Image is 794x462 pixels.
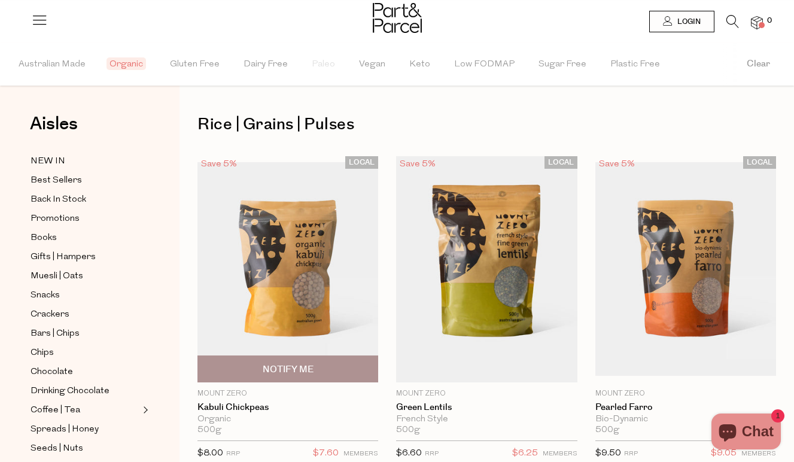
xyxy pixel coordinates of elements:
[197,425,221,436] span: 500g
[140,403,148,417] button: Expand/Collapse Coffee | Tea
[31,192,139,207] a: Back In Stock
[31,441,139,456] a: Seeds | Nuts
[396,449,422,458] span: $6.60
[31,212,80,226] span: Promotions
[197,162,378,376] img: Kabuli Chickpeas
[31,173,139,188] a: Best Sellers
[31,288,139,303] a: Snacks
[396,402,577,413] a: Green Lentils
[31,364,139,379] a: Chocolate
[345,156,378,169] span: LOCAL
[31,211,139,226] a: Promotions
[373,3,422,33] img: Part&Parcel
[595,402,776,413] a: Pearled Farro
[764,16,775,26] span: 0
[31,327,80,341] span: Bars | Chips
[343,451,378,457] small: MEMBERS
[31,154,65,169] span: NEW IN
[30,111,78,137] span: Aisles
[170,44,220,86] span: Gluten Free
[595,162,776,376] img: Pearled Farro
[312,44,335,86] span: Paleo
[31,384,139,399] a: Drinking Chocolate
[396,156,439,172] div: Save 5%
[396,414,577,425] div: French Style
[197,355,378,382] button: Notify Me
[31,365,73,379] span: Chocolate
[31,346,54,360] span: Chips
[30,115,78,145] a: Aisles
[197,388,378,399] p: Mount Zero
[595,425,619,436] span: 500g
[543,451,577,457] small: MEMBERS
[107,57,146,70] span: Organic
[31,288,60,303] span: Snacks
[197,402,378,413] a: Kabuli Chickpeas
[512,446,538,461] span: $6.25
[31,193,86,207] span: Back In Stock
[454,44,515,86] span: Low FODMAP
[31,442,83,456] span: Seeds | Nuts
[31,326,139,341] a: Bars | Chips
[31,154,139,169] a: NEW IN
[31,250,139,265] a: Gifts | Hampers
[313,446,339,461] span: $7.60
[359,44,385,86] span: Vegan
[31,403,80,418] span: Coffee | Tea
[595,156,638,172] div: Save 5%
[409,44,430,86] span: Keto
[197,414,378,425] div: Organic
[31,307,139,322] a: Crackers
[610,44,660,86] span: Plastic Free
[624,451,638,457] small: RRP
[544,156,577,169] span: LOCAL
[741,451,776,457] small: MEMBERS
[263,363,314,376] span: Notify Me
[31,403,139,418] a: Coffee | Tea
[708,414,784,452] inbox-online-store-chat: Shopify online store chat
[244,44,288,86] span: Dairy Free
[197,449,223,458] span: $8.00
[31,269,139,284] a: Muesli | Oats
[674,17,701,27] span: Login
[539,44,586,86] span: Sugar Free
[31,423,99,437] span: Spreads | Honey
[31,422,139,437] a: Spreads | Honey
[595,414,776,425] div: Bio-Dynamic
[31,250,96,265] span: Gifts | Hampers
[197,111,776,138] h1: Rice | Grains | Pulses
[723,43,794,86] button: Clear filter by Filter
[19,44,86,86] span: Australian Made
[595,449,621,458] span: $9.50
[31,174,82,188] span: Best Sellers
[396,156,577,382] img: Green Lentils
[31,345,139,360] a: Chips
[711,446,737,461] span: $9.05
[31,308,69,322] span: Crackers
[31,384,109,399] span: Drinking Chocolate
[425,451,439,457] small: RRP
[31,231,57,245] span: Books
[226,451,240,457] small: RRP
[743,156,776,169] span: LOCAL
[31,230,139,245] a: Books
[396,388,577,399] p: Mount Zero
[197,156,241,172] div: Save 5%
[396,425,420,436] span: 500g
[751,16,763,29] a: 0
[31,269,83,284] span: Muesli | Oats
[595,388,776,399] p: Mount Zero
[649,11,714,32] a: Login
